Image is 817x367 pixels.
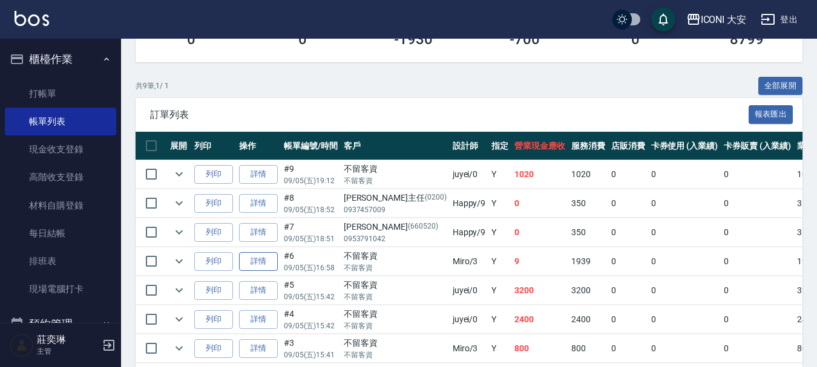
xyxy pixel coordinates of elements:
td: 800 [568,334,608,363]
button: expand row [170,194,188,212]
td: #9 [281,160,341,189]
button: 列印 [194,281,233,300]
p: 09/05 (五) 18:51 [284,233,338,244]
a: 現金收支登錄 [5,135,116,163]
img: Person [10,333,34,357]
button: 預約管理 [5,308,116,340]
td: 0 [721,247,794,276]
td: 0 [608,218,648,247]
button: expand row [170,339,188,357]
td: #7 [281,218,341,247]
button: 全部展開 [758,77,803,96]
td: 0 [648,305,721,334]
a: 打帳單 [5,80,116,108]
p: 不留客資 [344,175,447,186]
td: Miro /3 [450,334,489,363]
button: expand row [170,223,188,241]
button: expand row [170,310,188,328]
button: 櫃檯作業 [5,44,116,75]
p: (660520) [408,221,438,233]
p: 09/05 (五) 15:41 [284,349,338,360]
a: 排班表 [5,247,116,275]
td: 0 [721,189,794,218]
p: 不留客資 [344,262,447,273]
button: 列印 [194,310,233,329]
td: juyei /0 [450,305,489,334]
p: 0953791042 [344,233,447,244]
span: 訂單列表 [150,109,749,121]
td: 3200 [568,276,608,305]
p: 09/05 (五) 16:58 [284,262,338,273]
td: Y [488,305,511,334]
button: 報表匯出 [749,105,793,124]
td: 0 [648,189,721,218]
td: 1939 [568,247,608,276]
p: 不留客資 [344,349,447,360]
a: 材料自購登錄 [5,192,116,219]
div: 不留客資 [344,308,447,320]
td: 350 [568,218,608,247]
td: 0 [511,189,568,218]
button: 列印 [194,194,233,213]
div: [PERSON_NAME] [344,221,447,233]
td: 0 [721,334,794,363]
th: 卡券使用 (入業績) [648,132,721,160]
td: 9 [511,247,568,276]
div: 不留客資 [344,279,447,291]
button: expand row [170,165,188,183]
a: 每日結帳 [5,219,116,247]
td: 0 [721,305,794,334]
p: (0200) [425,192,447,204]
p: 主管 [37,346,99,357]
td: 2400 [511,305,568,334]
a: 詳情 [239,223,278,242]
td: 0 [721,218,794,247]
td: Happy /9 [450,218,489,247]
td: #4 [281,305,341,334]
button: 列印 [194,339,233,358]
a: 帳單列表 [5,108,116,135]
td: #8 [281,189,341,218]
td: Y [488,160,511,189]
td: #5 [281,276,341,305]
p: 09/05 (五) 15:42 [284,320,338,331]
th: 店販消費 [608,132,648,160]
h3: -1930 [394,31,433,48]
h3: 0 [187,31,195,48]
a: 報表匯出 [749,108,793,120]
p: 共 9 筆, 1 / 1 [136,80,169,91]
th: 卡券販賣 (入業績) [721,132,794,160]
th: 服務消費 [568,132,608,160]
td: 0 [721,160,794,189]
p: 09/05 (五) 15:42 [284,291,338,302]
td: 3200 [511,276,568,305]
h3: -700 [510,31,540,48]
h3: 8799 [730,31,764,48]
td: #6 [281,247,341,276]
button: save [651,7,675,31]
td: 0 [608,189,648,218]
div: ICONI 大安 [701,12,747,27]
button: expand row [170,281,188,299]
button: 列印 [194,223,233,242]
td: 0 [608,247,648,276]
th: 展開 [167,132,191,160]
h3: 0 [631,31,640,48]
th: 指定 [488,132,511,160]
td: 800 [511,334,568,363]
a: 高階收支登錄 [5,163,116,191]
td: 0 [511,218,568,247]
th: 設計師 [450,132,489,160]
h5: 莊奕琳 [37,334,99,346]
div: 不留客資 [344,163,447,175]
td: 0 [648,247,721,276]
button: 列印 [194,165,233,184]
button: 列印 [194,252,233,271]
a: 詳情 [239,194,278,213]
th: 營業現金應收 [511,132,568,160]
a: 詳情 [239,281,278,300]
th: 帳單編號/時間 [281,132,341,160]
td: Y [488,334,511,363]
th: 客戶 [341,132,450,160]
td: 0 [608,276,648,305]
